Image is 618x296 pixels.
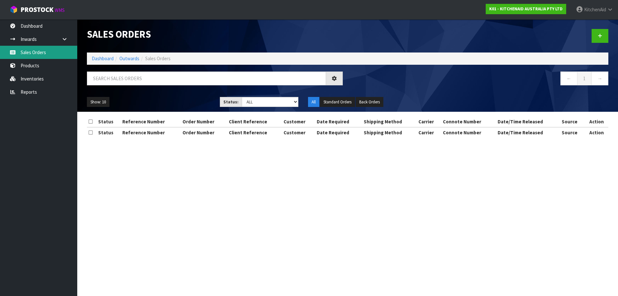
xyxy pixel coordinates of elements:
input: Search sales orders [87,72,326,85]
th: Action [585,127,608,138]
span: ProStock [21,5,53,14]
nav: Page navigation [352,72,608,87]
th: Source [560,127,585,138]
th: Reference Number [121,127,181,138]
th: Reference Number [121,117,181,127]
button: All [308,97,319,107]
th: Customer [282,117,315,127]
th: Action [585,117,608,127]
th: Order Number [181,117,227,127]
a: Outwards [119,55,139,62]
button: Show: 10 [87,97,109,107]
th: Date/Time Released [496,127,560,138]
strong: Status: [223,99,239,105]
th: Connote Number [441,117,496,127]
a: 1 [577,72,592,85]
th: Carrier [417,117,441,127]
th: Status [97,117,121,127]
small: WMS [55,7,65,13]
span: KitchenAid [584,6,606,13]
a: Dashboard [92,55,114,62]
th: Client Reference [227,117,282,127]
th: Customer [282,127,315,138]
button: Standard Orders [320,97,355,107]
span: Sales Orders [145,55,171,62]
a: → [591,72,608,85]
th: Source [560,117,585,127]
h1: Sales Orders [87,29,343,40]
th: Order Number [181,127,227,138]
strong: K01 - KITCHENAID AUSTRALIA PTY LTD [489,6,563,12]
th: Date Required [315,117,362,127]
th: Carrier [417,127,441,138]
th: Client Reference [227,127,282,138]
th: Connote Number [441,127,496,138]
th: Shipping Method [362,117,417,127]
button: Back Orders [356,97,383,107]
img: cube-alt.png [10,5,18,14]
th: Date/Time Released [496,117,560,127]
th: Status [97,127,121,138]
a: ← [560,72,577,85]
th: Shipping Method [362,127,417,138]
th: Date Required [315,127,362,138]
